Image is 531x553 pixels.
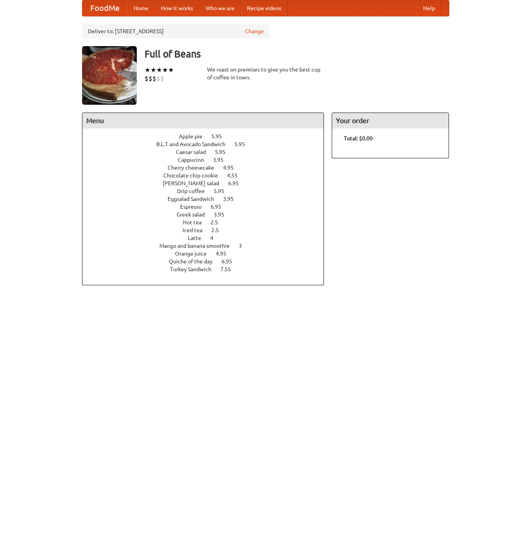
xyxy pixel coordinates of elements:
li: $ [152,74,156,83]
li: ★ [156,66,162,74]
a: Change [245,27,264,35]
span: Chocolate chip cookie [163,172,226,179]
a: Who we are [199,0,241,16]
a: Chocolate chip cookie 4.55 [163,172,252,179]
a: Home [127,0,155,16]
li: $ [160,74,164,83]
span: 4.55 [227,172,245,179]
span: 3 [239,243,250,249]
a: [PERSON_NAME] salad 6.95 [163,180,253,186]
span: 2.5 [211,227,227,233]
span: Cherry cheesecake [168,165,222,171]
a: B.L.T. and Avocado Sandwich 5.95 [156,141,259,147]
a: Apple pie 5.95 [179,133,236,140]
span: 3.95 [223,196,241,202]
span: Iced tea [182,227,210,233]
li: $ [148,74,152,83]
a: FoodMe [82,0,127,16]
a: Quiche of the day 6.95 [169,258,247,265]
span: Eggsalad Sandwich [168,196,222,202]
span: Espresso [180,204,209,210]
span: Hot tea [183,219,209,225]
span: 6.95 [222,258,240,265]
li: ★ [162,66,168,74]
li: ★ [145,66,150,74]
span: Cappucino [178,157,212,163]
b: Total: $0.00 [344,135,373,141]
span: 7.55 [220,266,239,272]
span: 4.95 [216,251,234,257]
span: 4 [210,235,221,241]
a: Recipe videos [241,0,288,16]
li: ★ [150,66,156,74]
a: Espresso 6.95 [180,204,236,210]
h3: Full of Beans [145,46,449,62]
div: We roast on premises to give you the best cup of coffee in town. [207,66,324,81]
a: Hot tea 2.5 [183,219,232,225]
a: How it works [155,0,199,16]
span: Apple pie [179,133,210,140]
span: Orange juice [175,251,215,257]
a: Turkey Sandwich 7.55 [170,266,245,272]
span: 5.95 [214,188,232,194]
span: B.L.T. and Avocado Sandwich [156,141,233,147]
a: Eggsalad Sandwich 3.95 [168,196,248,202]
span: 5.95 [215,149,233,155]
span: 6.95 [228,180,247,186]
span: 4.95 [223,165,241,171]
a: Latte 4 [188,235,228,241]
a: Caesar salad 5.95 [176,149,240,155]
span: 2.5 [211,219,226,225]
img: angular.jpg [82,46,137,105]
span: [PERSON_NAME] salad [163,180,227,186]
span: Latte [188,235,209,241]
span: 3.95 [213,157,231,163]
span: 3.95 [214,211,232,218]
a: Cherry cheesecake 4.95 [168,165,248,171]
li: $ [156,74,160,83]
h4: Your order [332,113,449,129]
div: Deliver to: [STREET_ADDRESS] [82,24,270,38]
a: Mango and banana smoothie 3 [159,243,256,249]
span: 5.95 [211,133,230,140]
span: Greek salad [177,211,213,218]
h4: Menu [82,113,324,129]
a: Help [417,0,441,16]
a: Cappucino 3.95 [178,157,238,163]
a: Greek salad 3.95 [177,211,239,218]
span: Turkey Sandwich [170,266,219,272]
a: Iced tea 2.5 [182,227,233,233]
li: $ [145,74,148,83]
span: 6.95 [211,204,229,210]
span: Drip coffee [177,188,213,194]
li: ★ [168,66,174,74]
span: Caesar salad [176,149,214,155]
a: Orange juice 4.95 [175,251,241,257]
span: Mango and banana smoothie [159,243,238,249]
span: 5.95 [234,141,253,147]
a: Drip coffee 5.95 [177,188,239,194]
span: Quiche of the day [169,258,220,265]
